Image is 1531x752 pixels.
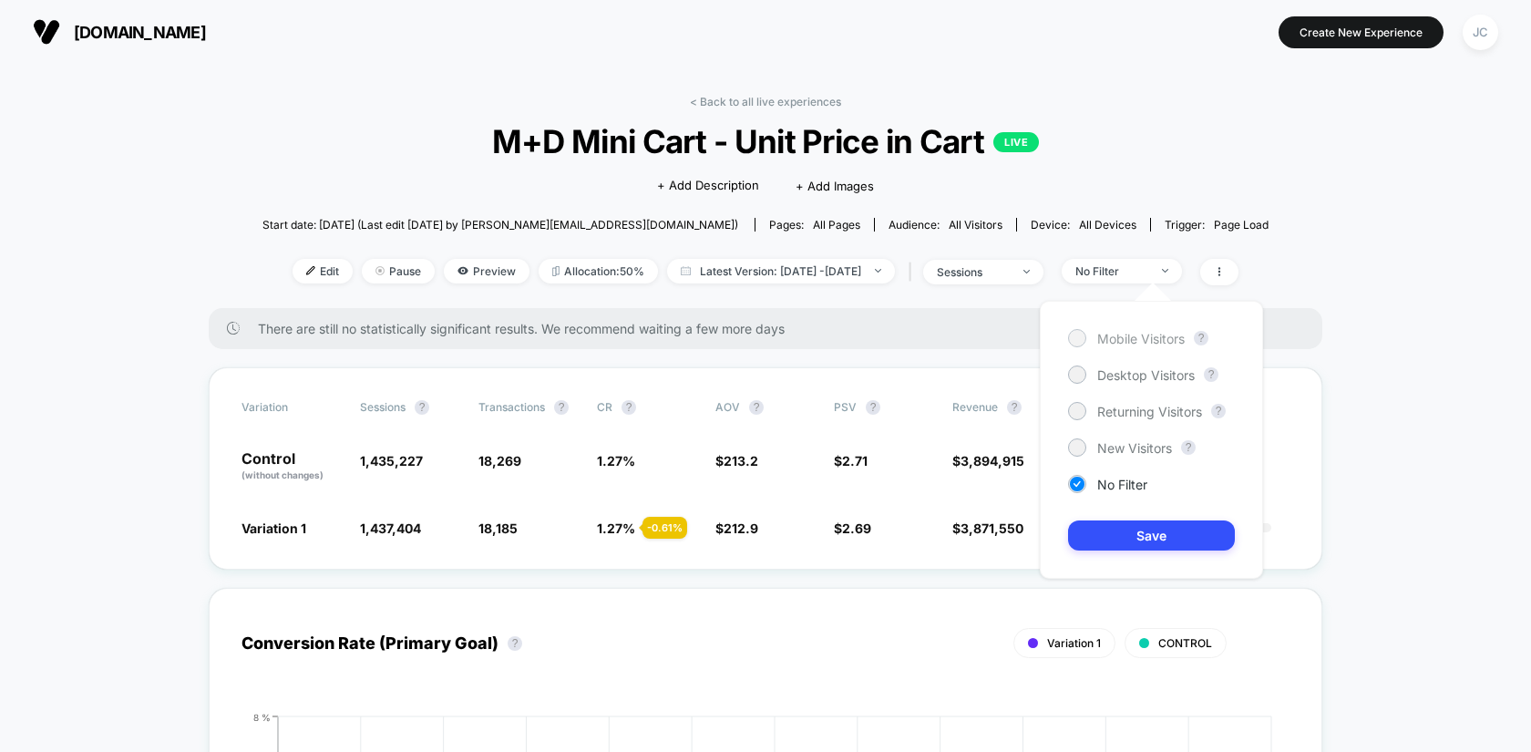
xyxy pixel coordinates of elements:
p: LIVE [993,132,1039,152]
button: [DOMAIN_NAME] [27,17,211,46]
img: rebalance [552,266,560,276]
img: end [1162,269,1168,273]
span: 2.71 [842,453,868,469]
span: $ [715,520,758,536]
div: sessions [937,265,1010,279]
img: end [1023,270,1030,273]
button: ? [866,400,880,415]
span: Mobile Visitors [1097,331,1185,346]
span: $ [834,520,871,536]
span: | [904,259,923,285]
span: 18,269 [478,453,521,469]
span: $ [952,453,1024,469]
span: Transactions [478,400,545,414]
span: $ [952,520,1023,536]
span: AOV [715,400,740,414]
img: calendar [681,266,691,275]
span: 212.9 [724,520,758,536]
a: < Back to all live experiences [690,95,841,108]
span: 213.2 [724,453,758,469]
span: Desktop Visitors [1097,367,1195,383]
span: 1.27 % [597,453,635,469]
span: Variation 1 [1047,636,1101,650]
span: Revenue [952,400,998,414]
button: ? [1204,367,1218,382]
span: Latest Version: [DATE] - [DATE] [667,259,895,283]
button: ? [1007,400,1022,415]
span: Sessions [360,400,406,414]
div: Trigger: [1165,218,1269,232]
span: Device: [1016,218,1150,232]
span: 2.69 [842,520,871,536]
span: + Add Images [796,179,874,193]
span: Start date: [DATE] (Last edit [DATE] by [PERSON_NAME][EMAIL_ADDRESS][DOMAIN_NAME]) [262,218,738,232]
div: Audience: [889,218,1002,232]
span: + Add Description [657,177,759,195]
span: Variation 1 [241,520,306,536]
button: Create New Experience [1279,16,1444,48]
div: JC [1463,15,1498,50]
span: 3,894,915 [961,453,1024,469]
span: No Filter [1097,477,1147,492]
div: No Filter [1075,264,1148,278]
div: - 0.61 % [642,517,687,539]
img: edit [306,266,315,275]
span: Edit [293,259,353,283]
span: $ [834,453,868,469]
button: ? [1211,404,1226,418]
span: Variation [241,400,342,415]
button: Save [1068,520,1235,551]
span: 18,185 [478,520,518,536]
span: all devices [1079,218,1136,232]
img: end [375,266,385,275]
button: ? [749,400,764,415]
span: There are still no statistically significant results. We recommend waiting a few more days [258,321,1286,336]
span: M+D Mini Cart - Unit Price in Cart [313,122,1218,160]
span: Preview [444,259,529,283]
tspan: 8 % [253,711,271,722]
button: ? [1181,440,1196,455]
button: ? [415,400,429,415]
span: Page Load [1214,218,1269,232]
span: 1,437,404 [360,520,421,536]
span: all pages [813,218,860,232]
span: CR [597,400,612,414]
span: (without changes) [241,469,324,480]
img: end [875,269,881,273]
div: Pages: [769,218,860,232]
span: [DOMAIN_NAME] [74,23,206,42]
span: New Visitors [1097,440,1172,456]
img: Visually logo [33,18,60,46]
button: ? [1194,331,1208,345]
span: 1,435,227 [360,453,423,469]
span: Pause [362,259,435,283]
button: JC [1457,14,1504,51]
span: All Visitors [949,218,1002,232]
span: 1.27 % [597,520,635,536]
span: PSV [834,400,857,414]
button: ? [554,400,569,415]
span: CONTROL [1158,636,1212,650]
span: $ [715,453,758,469]
span: 3,871,550 [961,520,1023,536]
button: ? [508,636,522,651]
p: Control [241,451,342,482]
button: ? [622,400,636,415]
span: Returning Visitors [1097,404,1202,419]
span: Allocation: 50% [539,259,658,283]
